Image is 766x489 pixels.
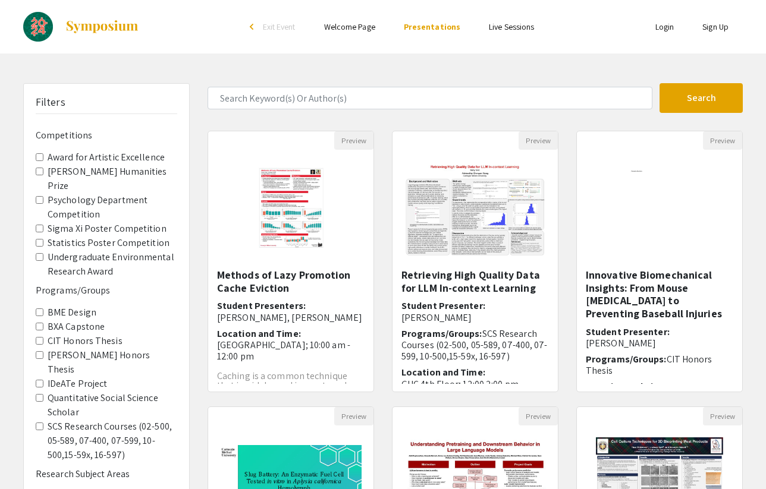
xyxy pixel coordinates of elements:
[655,21,674,32] a: Login
[489,21,534,32] a: Live Sessions
[48,165,177,193] label: [PERSON_NAME] Humanities Prize
[48,193,177,222] label: Psychology Department Competition
[65,20,139,34] img: Symposium by ForagerOne
[393,150,558,269] img: <p>Retrieving High Quality Data for LLM In-context Learning</p>
[217,311,362,324] span: [PERSON_NAME], [PERSON_NAME]
[703,131,742,150] button: Preview
[586,380,670,393] span: Location and Time:
[36,468,177,479] h6: Research Subject Areas
[660,83,743,113] button: Search
[611,150,708,269] img: <p><span style="color: rgb(13, 13, 13);">Innovative Biomechanical Insights: From Mouse Stroke Rec...
[23,12,53,42] img: Meeting of the Minds 2024
[48,391,177,419] label: Quantitative Social Science Scholar
[401,327,482,340] span: Programs/Groups:
[401,269,549,294] h5: Retrieving High Quality Data for LLM In-context Learning
[48,348,177,377] label: [PERSON_NAME] Honors Thesis
[334,407,373,425] button: Preview
[576,131,743,392] div: Open Presentation <p><span style="color: rgb(13, 13, 13);">Innovative Biomechanical Insights: Fro...
[48,334,123,348] label: CIT Honors Thesis
[401,300,549,323] h6: Student Presenter:
[217,327,301,340] span: Location and Time:
[519,407,558,425] button: Preview
[9,436,51,480] iframe: Chat
[703,407,742,425] button: Preview
[48,222,167,236] label: Sigma Xi Poster Competition
[217,371,365,409] p: Caching is a common technique that is widely used in most modern computer systems, with its purpo...
[208,131,374,392] div: Open Presentation <p>Methods of Lazy Promotion Cache Eviction</p>
[250,23,257,30] div: arrow_back_ios
[334,131,373,150] button: Preview
[36,285,177,296] h6: Programs/Groups
[217,300,365,323] h6: Student Presenters:
[401,378,549,390] p: GHC 4th Floor; 12:00 2:00 pm
[48,305,96,320] label: BME Design
[586,326,733,349] h6: Student Presenter:
[392,131,558,392] div: Open Presentation <p>Retrieving High Quality Data for LLM In-context Learning</p>
[324,21,375,32] a: Welcome Page
[23,12,139,42] a: Meeting of the Minds 2024
[217,339,365,362] p: [GEOGRAPHIC_DATA]; 10:00 am - 12:00 pm
[586,353,667,365] span: Programs/Groups:
[263,21,296,32] span: Exit Event
[48,377,107,391] label: IDeATe Project
[208,87,652,109] input: Search Keyword(s) Or Author(s)
[586,269,733,320] h5: Innovative Biomechanical Insights: From Mouse [MEDICAL_DATA] to Preventing Baseball Injuries
[702,21,729,32] a: Sign Up
[48,236,169,250] label: Statistics Poster Competition
[36,130,177,141] h6: Competitions
[586,353,712,377] span: CIT Honors Thesis
[401,311,472,324] span: [PERSON_NAME]
[519,131,558,150] button: Preview
[404,21,460,32] a: Presentations
[36,96,65,109] h5: Filters
[586,337,656,349] span: [PERSON_NAME]
[48,150,165,165] label: Award for Artistic Excellence
[243,150,338,269] img: <p>Methods of Lazy Promotion Cache Eviction</p>
[48,250,177,279] label: Undergraduate Environmental Research Award
[401,366,485,378] span: Location and Time:
[401,327,548,362] span: SCS Research Courses (02-500, 05-589, 07-400, 07-599, 10-500,15-59x, 16-597)
[48,419,177,462] label: SCS Research Courses (02-500, 05-589, 07-400, 07-599, 10-500,15-59x, 16-597)
[217,269,365,294] h5: Methods of Lazy Promotion Cache Eviction
[48,320,105,334] label: BXA Capstone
